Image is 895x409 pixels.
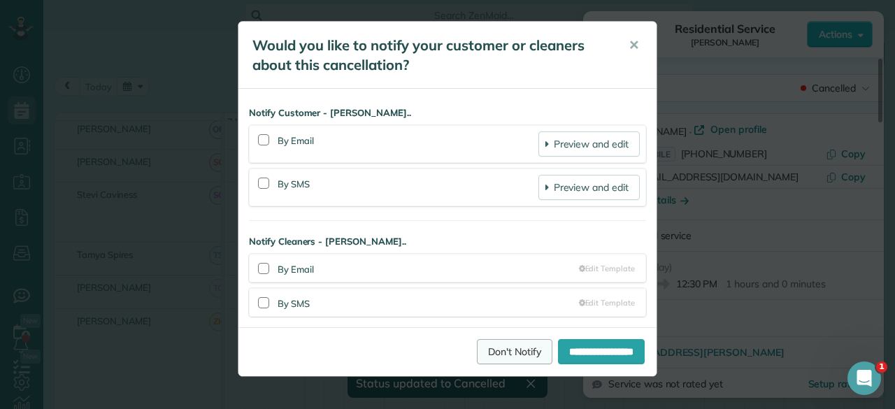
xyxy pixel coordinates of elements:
[249,235,646,248] strong: Notify Cleaners - [PERSON_NAME]..
[538,175,640,200] a: Preview and edit
[278,175,538,200] div: By SMS
[249,106,646,120] strong: Notify Customer - [PERSON_NAME]..
[579,297,635,308] a: Edit Template
[876,361,887,373] span: 1
[477,339,552,364] a: Don't Notify
[278,131,538,157] div: By Email
[252,36,609,75] h5: Would you like to notify your customer or cleaners about this cancellation?
[538,131,640,157] a: Preview and edit
[579,263,635,274] a: Edit Template
[278,260,579,276] div: By Email
[629,37,639,53] span: ✕
[847,361,881,395] iframe: Intercom live chat
[278,294,579,310] div: By SMS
